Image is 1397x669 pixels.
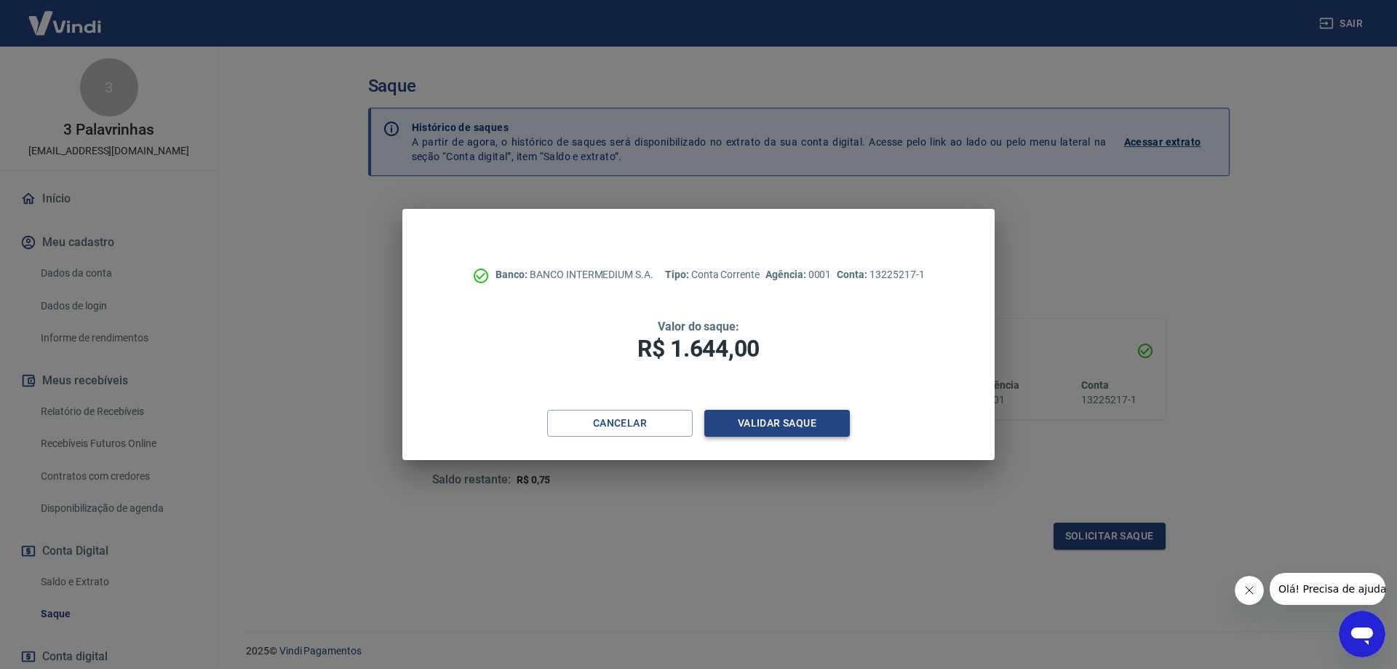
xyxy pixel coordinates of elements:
[665,267,760,282] p: Conta Corrente
[495,269,530,280] span: Banco:
[665,269,691,280] span: Tipo:
[837,267,924,282] p: 13225217-1
[547,410,693,437] button: Cancelar
[704,410,850,437] button: Validar saque
[1235,576,1264,605] iframe: Fechar mensagem
[1270,573,1385,605] iframe: Mensagem da empresa
[765,269,808,280] span: Agência:
[495,267,653,282] p: BANCO INTERMEDIUM S.A.
[837,269,869,280] span: Conta:
[1339,611,1385,657] iframe: Botão para abrir a janela de mensagens
[637,335,760,363] span: R$ 1.644,00
[658,320,739,333] span: Valor do saque:
[765,267,831,282] p: 0001
[9,10,122,22] span: Olá! Precisa de ajuda?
